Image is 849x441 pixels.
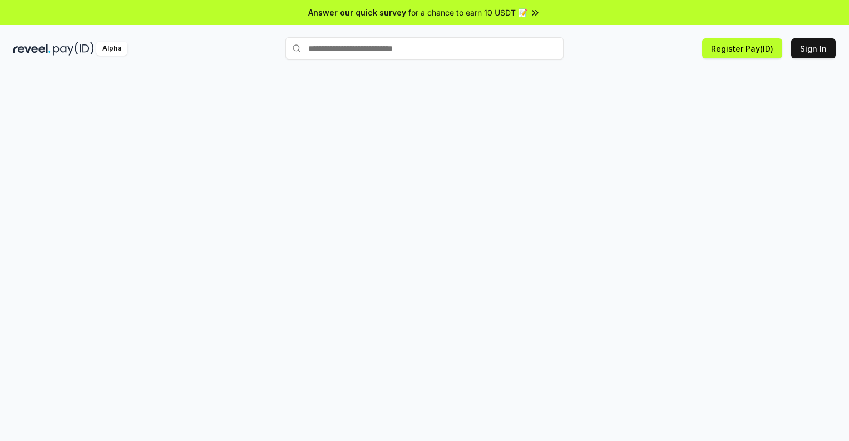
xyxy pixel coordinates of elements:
[702,38,782,58] button: Register Pay(ID)
[308,7,406,18] span: Answer our quick survey
[13,42,51,56] img: reveel_dark
[791,38,836,58] button: Sign In
[408,7,527,18] span: for a chance to earn 10 USDT 📝
[96,42,127,56] div: Alpha
[53,42,94,56] img: pay_id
